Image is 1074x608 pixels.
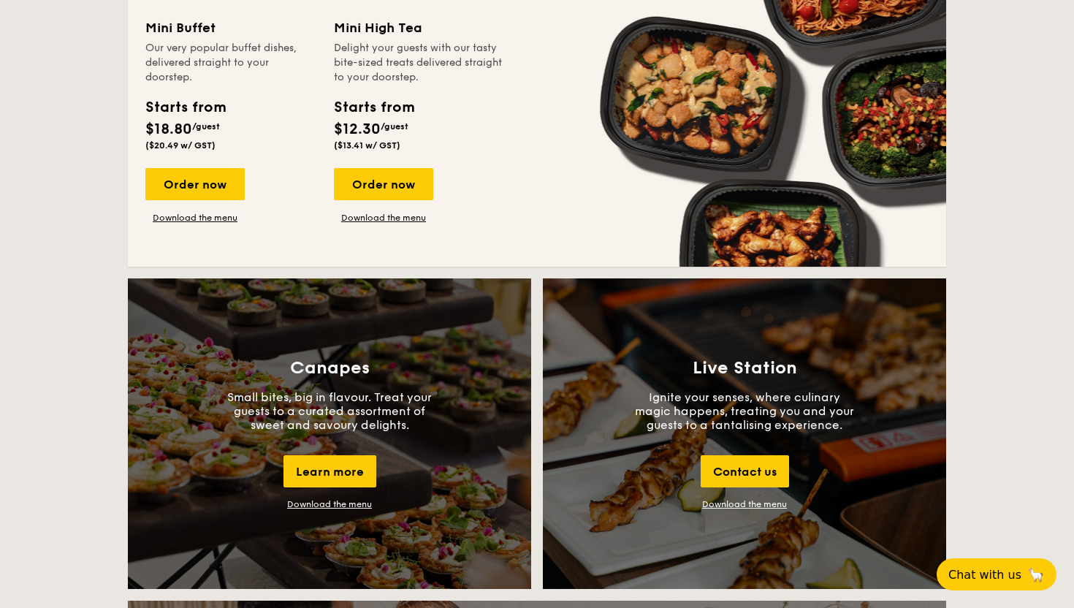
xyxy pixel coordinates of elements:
div: Order now [334,168,433,200]
span: /guest [381,121,408,132]
span: 🦙 [1027,566,1045,583]
div: Contact us [701,455,789,487]
div: Our very popular buffet dishes, delivered straight to your doorstep. [145,41,316,85]
div: Download the menu [287,499,372,509]
div: Starts from [145,96,225,118]
span: $12.30 [334,121,381,138]
p: Small bites, big in flavour. Treat your guests to a curated assortment of sweet and savoury delig... [220,390,439,432]
span: ($20.49 w/ GST) [145,140,216,151]
a: Download the menu [702,499,787,509]
a: Download the menu [334,212,433,224]
span: ($13.41 w/ GST) [334,140,400,151]
a: Download the menu [145,212,245,224]
span: $18.80 [145,121,192,138]
h3: Canapes [290,358,370,379]
div: Starts from [334,96,414,118]
h3: Live Station [693,358,797,379]
div: Order now [145,168,245,200]
div: Mini Buffet [145,18,316,38]
div: Mini High Tea [334,18,505,38]
p: Ignite your senses, where culinary magic happens, treating you and your guests to a tantalising e... [635,390,854,432]
div: Learn more [283,455,376,487]
button: Chat with us🦙 [937,558,1056,590]
span: /guest [192,121,220,132]
div: Delight your guests with our tasty bite-sized treats delivered straight to your doorstep. [334,41,505,85]
span: Chat with us [948,568,1021,582]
